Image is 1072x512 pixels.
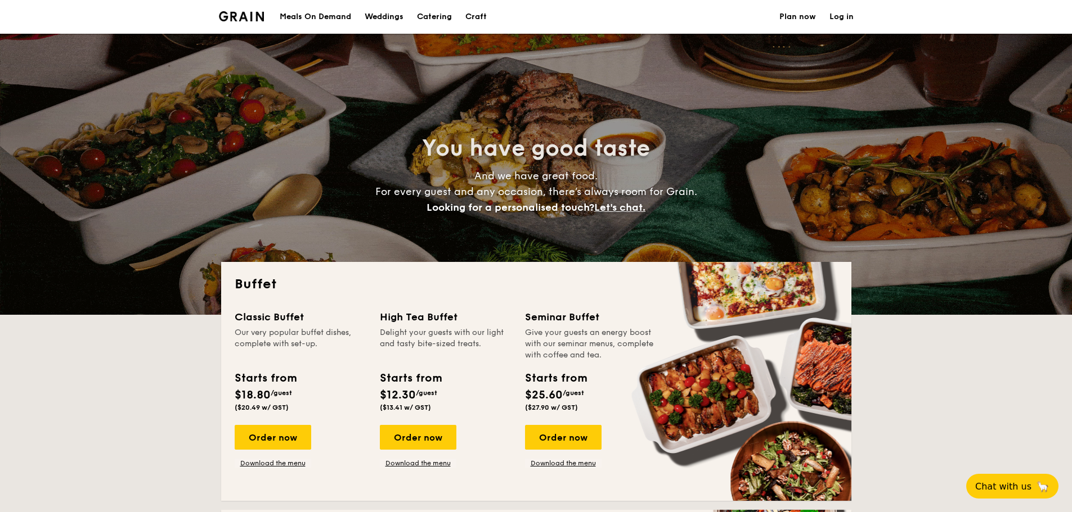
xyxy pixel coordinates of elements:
[380,425,456,450] div: Order now
[525,459,602,468] a: Download the menu
[525,327,657,361] div: Give your guests an energy boost with our seminar menus, complete with coffee and tea.
[525,425,602,450] div: Order now
[966,474,1058,499] button: Chat with us🦙
[563,389,584,397] span: /guest
[271,389,292,397] span: /guest
[235,388,271,402] span: $18.80
[525,309,657,325] div: Seminar Buffet
[380,459,456,468] a: Download the menu
[380,404,431,411] span: ($13.41 w/ GST)
[975,481,1031,492] span: Chat with us
[380,370,441,387] div: Starts from
[1036,480,1049,493] span: 🦙
[235,370,296,387] div: Starts from
[235,275,838,293] h2: Buffet
[219,11,264,21] img: Grain
[416,389,437,397] span: /guest
[525,404,578,411] span: ($27.90 w/ GST)
[235,425,311,450] div: Order now
[235,309,366,325] div: Classic Buffet
[235,404,289,411] span: ($20.49 w/ GST)
[422,135,650,162] span: You have good taste
[375,170,697,214] span: And we have great food. For every guest and any occasion, there’s always room for Grain.
[219,11,264,21] a: Logotype
[427,201,594,214] span: Looking for a personalised touch?
[235,327,366,361] div: Our very popular buffet dishes, complete with set-up.
[380,309,512,325] div: High Tea Buffet
[235,459,311,468] a: Download the menu
[380,327,512,361] div: Delight your guests with our light and tasty bite-sized treats.
[380,388,416,402] span: $12.30
[594,201,645,214] span: Let's chat.
[525,388,563,402] span: $25.60
[525,370,586,387] div: Starts from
